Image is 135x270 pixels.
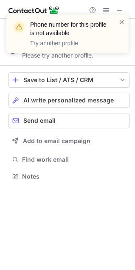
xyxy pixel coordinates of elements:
button: Add to email campaign [8,133,130,149]
span: AI write personalized message [23,97,114,104]
img: warning [12,20,26,34]
span: Notes [22,173,127,180]
button: AI write personalized message [8,93,130,108]
button: Send email [8,113,130,128]
span: Find work email [22,156,127,163]
button: Find work email [8,154,130,165]
span: Add to email campaign [23,138,90,144]
div: Save to List / ATS / CRM [23,77,115,83]
button: save-profile-one-click [8,72,130,88]
img: ContactOut v5.3.10 [8,5,59,15]
header: Phone number for this profile is not available [30,20,108,37]
button: Notes [8,171,130,182]
p: Try another profile [30,39,108,47]
span: Send email [23,117,56,124]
